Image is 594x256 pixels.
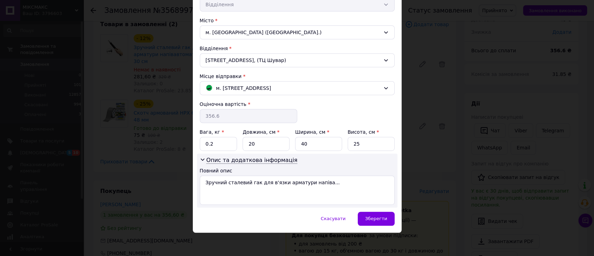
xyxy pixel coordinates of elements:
span: Зберегти [365,216,387,221]
span: м. [STREET_ADDRESS] [216,84,271,92]
label: Вага, кг [200,129,224,135]
div: м. [GEOGRAPHIC_DATA] ([GEOGRAPHIC_DATA].) [200,25,395,39]
span: Скасувати [321,216,346,221]
label: Довжина, см [243,129,279,135]
textarea: Зручний сталевий гак для в'язки арматури напіва... [200,176,395,205]
label: Повний опис [200,168,232,173]
label: Ширина, см [295,129,329,135]
label: Оціночна вартість [200,101,246,107]
span: Опис та додаткова інформація [206,157,298,164]
div: Місце відправки [200,73,395,80]
div: [STREET_ADDRESS], (ТЦ Шувар) [200,53,395,67]
label: Висота, см [348,129,379,135]
div: Відділення [200,45,395,52]
div: Місто [200,17,395,24]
